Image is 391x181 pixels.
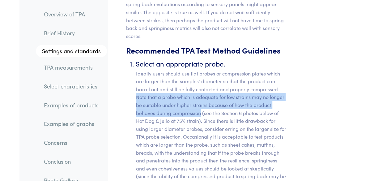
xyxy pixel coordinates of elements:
[39,60,107,75] a: TPA measurements
[39,98,107,112] a: Examples of products
[39,26,107,41] a: Brief History
[39,7,107,22] a: Overview of TPA
[39,136,107,150] a: Concerns
[39,117,107,131] a: Examples of graphs
[36,45,107,57] a: Settings and standards
[126,45,287,56] h5: Recommended TPA Test Method Guidelines
[39,154,107,169] a: Conclusion
[39,79,107,93] a: Select characteristics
